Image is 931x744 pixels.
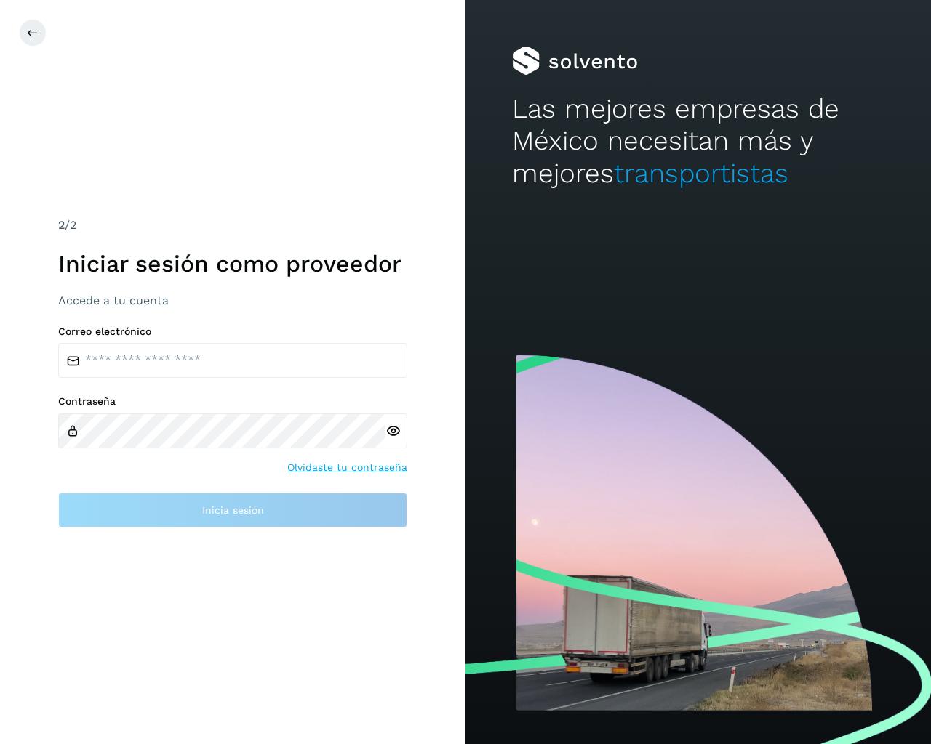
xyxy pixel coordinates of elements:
h3: Accede a tu cuenta [58,294,407,307]
span: Inicia sesión [202,505,264,515]
span: transportistas [614,158,788,189]
a: Olvidaste tu contraseña [287,460,407,475]
label: Contraseña [58,395,407,408]
h1: Iniciar sesión como proveedor [58,250,407,278]
span: 2 [58,218,65,232]
div: /2 [58,217,407,234]
h2: Las mejores empresas de México necesitan más y mejores [512,93,884,190]
label: Correo electrónico [58,325,407,338]
button: Inicia sesión [58,493,407,527]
